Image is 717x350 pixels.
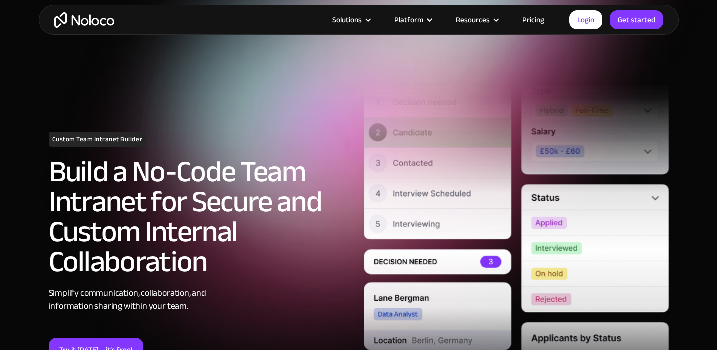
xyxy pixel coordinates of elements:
div: Solutions [332,13,362,26]
div: Platform [394,13,423,26]
a: Pricing [510,13,557,26]
a: Login [569,10,602,29]
div: Platform [382,13,443,26]
a: Get started [610,10,663,29]
div: Resources [443,13,510,26]
div: Solutions [320,13,382,26]
h2: Build a No-Code Team Intranet for Secure and Custom Internal Collaboration [49,157,354,277]
h1: Custom Team Intranet Builder [49,132,146,147]
div: Resources [456,13,490,26]
a: home [54,12,114,28]
div: Simplify communication, collaboration, and information sharing within your team. [49,287,354,313]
